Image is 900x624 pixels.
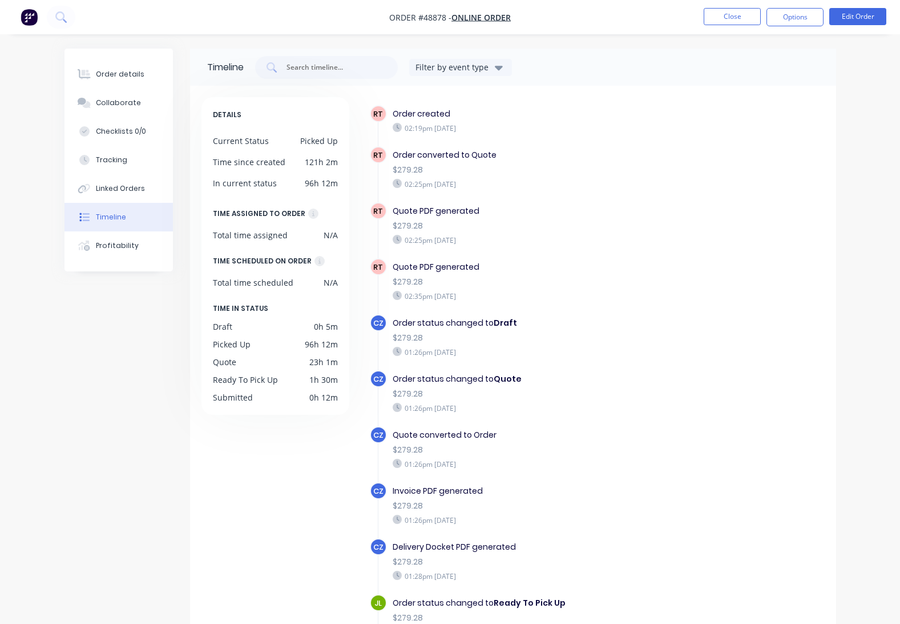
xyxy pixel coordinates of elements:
[213,109,241,121] span: DETAILS
[207,61,244,74] div: Timeline
[305,338,338,350] div: 96h 12m
[64,60,173,89] button: Order details
[829,8,886,25] button: Edit Order
[96,155,127,165] div: Tracking
[393,429,672,441] div: Quote converted to Order
[393,291,672,301] div: 02:35pm [DATE]
[494,317,517,329] b: Draft
[373,430,384,441] span: CZ
[213,356,236,368] div: Quote
[373,109,383,119] span: RT
[213,391,253,403] div: Submitted
[393,373,672,385] div: Order status changed to
[324,229,338,241] div: N/A
[96,126,146,137] div: Checklists 0/0
[213,255,312,267] div: TIME SCHEDULED ON ORDER
[64,89,173,117] button: Collaborate
[213,156,285,168] div: Time since created
[393,108,672,120] div: Order created
[704,8,761,25] button: Close
[213,207,305,220] div: TIME ASSIGNED TO ORDER
[393,612,672,624] div: $279.28
[213,177,277,189] div: In current status
[21,9,38,26] img: Factory
[451,12,511,23] a: Online Order
[373,150,383,161] span: RT
[494,597,566,609] b: Ready To Pick Up
[409,59,512,76] button: Filter by event type
[393,347,672,357] div: 01:26pm [DATE]
[64,117,173,146] button: Checklists 0/0
[393,597,672,609] div: Order status changed to
[393,403,672,413] div: 01:26pm [DATE]
[393,332,672,344] div: $279.28
[324,277,338,289] div: N/A
[305,156,338,168] div: 121h 2m
[96,241,139,251] div: Profitability
[64,231,173,260] button: Profitability
[64,174,173,203] button: Linked Orders
[393,317,672,329] div: Order status changed to
[213,229,288,241] div: Total time assigned
[393,556,672,568] div: $279.28
[373,542,384,553] span: CZ
[393,485,672,497] div: Invoice PDF generated
[393,235,672,245] div: 02:25pm [DATE]
[300,135,338,147] div: Picked Up
[213,302,268,315] span: TIME IN STATUS
[373,206,383,217] span: RT
[213,277,293,289] div: Total time scheduled
[96,212,126,222] div: Timeline
[309,356,338,368] div: 23h 1m
[393,123,672,133] div: 02:19pm [DATE]
[309,391,338,403] div: 0h 12m
[213,321,232,333] div: Draft
[96,183,145,194] div: Linked Orders
[96,98,141,108] div: Collaborate
[373,318,384,329] span: CZ
[393,179,672,189] div: 02:25pm [DATE]
[305,177,338,189] div: 96h 12m
[393,220,672,232] div: $279.28
[96,69,144,79] div: Order details
[374,598,382,609] span: JL
[393,500,672,512] div: $279.28
[393,541,672,553] div: Delivery Docket PDF generated
[373,262,383,273] span: RT
[314,321,338,333] div: 0h 5m
[309,374,338,386] div: 1h 30m
[393,571,672,581] div: 01:28pm [DATE]
[393,388,672,400] div: $279.28
[393,205,672,217] div: Quote PDF generated
[393,164,672,176] div: $279.28
[393,515,672,525] div: 01:26pm [DATE]
[213,374,278,386] div: Ready To Pick Up
[393,276,672,288] div: $279.28
[373,486,384,497] span: CZ
[213,135,269,147] div: Current Status
[64,203,173,231] button: Timeline
[389,12,451,23] span: Order #48878 -
[415,61,492,73] div: Filter by event type
[393,444,672,456] div: $279.28
[494,373,522,385] b: Quote
[213,338,251,350] div: Picked Up
[373,374,384,385] span: CZ
[285,62,380,73] input: Search timeline...
[64,146,173,174] button: Tracking
[393,261,672,273] div: Quote PDF generated
[393,149,672,161] div: Order converted to Quote
[766,8,824,26] button: Options
[393,459,672,469] div: 01:26pm [DATE]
